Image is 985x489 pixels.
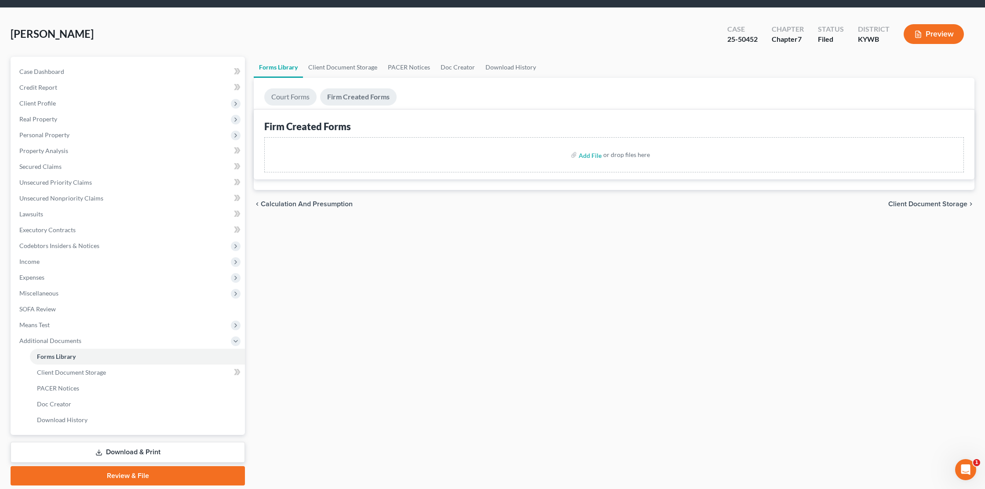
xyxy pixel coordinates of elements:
[19,68,64,75] span: Case Dashboard
[480,57,541,78] a: Download History
[603,150,650,159] div: or drop files here
[19,337,81,344] span: Additional Documents
[955,459,976,480] iframe: Intercom live chat
[19,258,40,265] span: Income
[19,305,56,313] span: SOFA Review
[19,194,103,202] span: Unsecured Nonpriority Claims
[888,201,974,208] button: Client Document Storage chevron_right
[19,274,44,281] span: Expenses
[973,459,980,466] span: 1
[30,412,245,428] a: Download History
[12,143,245,159] a: Property Analysis
[19,321,50,328] span: Means Test
[727,24,758,34] div: Case
[858,24,890,34] div: District
[11,466,245,485] a: Review & File
[19,163,62,170] span: Secured Claims
[37,416,88,423] span: Download History
[19,84,57,91] span: Credit Report
[19,289,58,297] span: Miscellaneous
[11,27,94,40] span: [PERSON_NAME]
[858,34,890,44] div: KYWB
[12,222,245,238] a: Executory Contracts
[798,35,802,43] span: 7
[30,349,245,365] a: Forms Library
[12,159,245,175] a: Secured Claims
[435,57,480,78] a: Doc Creator
[19,210,43,218] span: Lawsuits
[19,99,56,107] span: Client Profile
[30,365,245,380] a: Client Document Storage
[772,34,804,44] div: Chapter
[19,226,76,234] span: Executory Contracts
[264,120,964,133] div: Firm Created Forms
[12,175,245,190] a: Unsecured Priority Claims
[254,201,353,208] button: chevron_left Calculation and Presumption
[37,353,76,360] span: Forms Library
[261,201,353,208] span: Calculation and Presumption
[254,57,303,78] a: Forms Library
[12,190,245,206] a: Unsecured Nonpriority Claims
[772,24,804,34] div: Chapter
[37,369,106,376] span: Client Document Storage
[967,201,974,208] i: chevron_right
[19,242,99,249] span: Codebtors Insiders & Notices
[264,88,317,106] a: Court Forms
[320,88,397,106] a: Firm Created Forms
[303,57,383,78] a: Client Document Storage
[904,24,964,44] button: Preview
[19,179,92,186] span: Unsecured Priority Claims
[12,301,245,317] a: SOFA Review
[12,64,245,80] a: Case Dashboard
[30,380,245,396] a: PACER Notices
[11,442,245,463] a: Download & Print
[37,384,79,392] span: PACER Notices
[19,131,69,139] span: Personal Property
[12,206,245,222] a: Lawsuits
[19,147,68,154] span: Property Analysis
[30,396,245,412] a: Doc Creator
[12,80,245,95] a: Credit Report
[888,201,967,208] span: Client Document Storage
[818,34,844,44] div: Filed
[19,115,57,123] span: Real Property
[818,24,844,34] div: Status
[37,400,71,408] span: Doc Creator
[727,34,758,44] div: 25-50452
[383,57,435,78] a: PACER Notices
[254,201,261,208] i: chevron_left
